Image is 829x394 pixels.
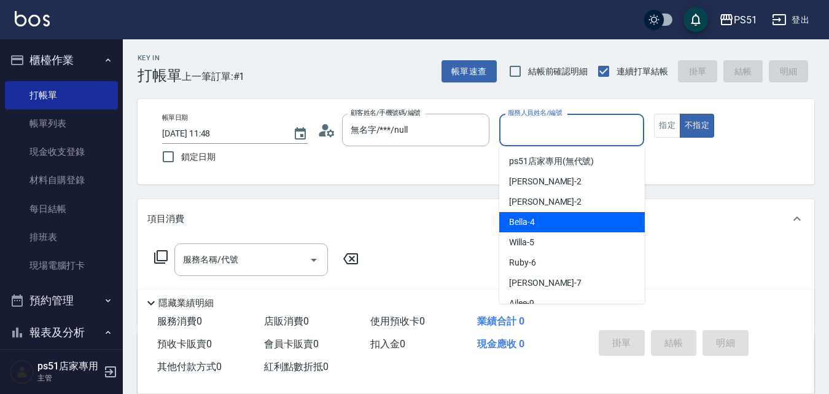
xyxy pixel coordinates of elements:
[138,54,182,62] h2: Key In
[162,124,281,144] input: YYYY/MM/DD hh:mm
[5,166,118,194] a: 材料自購登錄
[509,195,582,208] span: [PERSON_NAME] -2
[509,277,582,290] span: [PERSON_NAME] -7
[617,65,668,78] span: 連續打單結帳
[138,199,814,238] div: 項目消費
[5,109,118,138] a: 帳單列表
[5,285,118,317] button: 預約管理
[157,338,212,350] span: 預收卡販賣 0
[181,151,216,164] span: 鎖定日期
[528,65,588,78] span: 結帳前確認明細
[157,361,222,372] span: 其他付款方式 0
[509,236,534,249] span: Willa -5
[509,175,582,188] span: [PERSON_NAME] -2
[5,138,118,166] a: 現金收支登錄
[680,114,714,138] button: 不指定
[477,315,524,327] span: 業績合計 0
[509,216,535,229] span: Bella -4
[509,155,594,168] span: ps51店家專用 (無代號)
[5,195,118,223] a: 每日結帳
[37,360,100,372] h5: ps51店家專用
[734,12,757,28] div: PS51
[5,251,118,280] a: 現場電腦打卡
[182,69,245,84] span: 上一筆訂單:#1
[15,11,50,26] img: Logo
[264,361,329,372] span: 紅利點數折抵 0
[370,315,425,327] span: 使用預收卡 0
[304,250,324,270] button: Open
[264,315,309,327] span: 店販消費 0
[508,108,562,117] label: 服務人員姓名/編號
[683,7,708,32] button: save
[654,114,680,138] button: 指定
[5,44,118,76] button: 櫃檯作業
[157,315,202,327] span: 服務消費 0
[158,297,214,310] p: 隱藏業績明細
[509,256,536,269] span: Ruby -6
[147,213,184,226] p: 項目消費
[10,360,34,384] img: Person
[351,108,421,117] label: 顧客姓名/手機號碼/編號
[442,60,497,83] button: 帳單速查
[138,67,182,84] h3: 打帳單
[477,338,524,350] span: 現金應收 0
[714,7,762,33] button: PS51
[264,338,319,350] span: 會員卡販賣 0
[767,9,814,31] button: 登出
[5,317,118,349] button: 報表及分析
[286,119,315,149] button: Choose date, selected date is 2025-08-11
[509,297,534,310] span: Ailee -9
[37,372,100,384] p: 主管
[162,113,188,122] label: 帳單日期
[5,223,118,251] a: 排班表
[370,338,405,350] span: 扣入金 0
[5,81,118,109] a: 打帳單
